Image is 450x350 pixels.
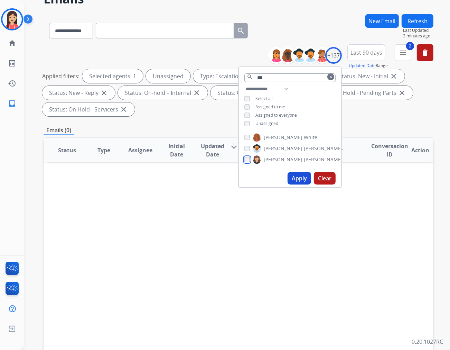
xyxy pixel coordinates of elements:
[42,86,115,100] div: Status: New - Reply
[347,44,385,61] button: Last 90 days
[390,72,398,80] mat-icon: close
[264,134,302,141] span: [PERSON_NAME]
[365,14,399,28] button: New Email
[2,10,22,29] img: avatar
[120,105,128,114] mat-icon: close
[406,42,414,50] span: 2
[304,145,343,152] span: [PERSON_NAME]
[264,145,302,152] span: [PERSON_NAME]
[8,79,16,88] mat-icon: history
[193,69,259,83] div: Type: Escalation
[395,44,411,61] button: 2
[42,72,79,80] p: Applied filters:
[97,146,110,154] span: Type
[308,86,413,100] div: Status: On Hold - Pending Parts
[349,63,388,69] span: Range
[314,172,336,185] button: Clear
[58,146,76,154] span: Status
[210,86,305,100] div: Status: On-hold - Customer
[412,338,443,346] p: 0.20.1027RC
[8,99,16,108] mat-icon: inbox
[398,89,406,97] mat-icon: close
[201,142,224,159] span: Updated Date
[397,138,433,162] th: Action
[42,102,135,116] div: Status: On Hold - Servicers
[8,39,16,47] mat-icon: home
[8,59,16,68] mat-icon: list_alt
[288,172,311,185] button: Apply
[371,142,408,159] span: Conversation ID
[193,89,201,97] mat-icon: close
[128,146,152,154] span: Assignee
[255,104,285,110] span: Assigned to me
[255,96,273,101] span: Select all
[304,156,343,163] span: [PERSON_NAME]
[255,112,297,118] span: Assigned to everyone
[237,27,245,35] mat-icon: search
[350,51,382,54] span: Last 90 days
[402,14,433,28] button: Refresh
[332,69,405,83] div: Status: New - Initial
[264,156,302,163] span: [PERSON_NAME]
[146,69,190,83] div: Unassigned
[304,134,317,141] span: White
[44,126,74,135] p: Emails (0)
[100,89,108,97] mat-icon: close
[325,47,342,64] div: +137
[421,48,429,57] mat-icon: delete
[164,142,189,159] span: Initial Date
[82,69,143,83] div: Selected agents: 1
[329,75,333,79] mat-icon: clear
[399,48,407,57] mat-icon: menu
[403,33,433,39] span: 2 minutes ago
[403,28,433,33] span: Last Updated:
[255,120,278,126] span: Unassigned
[230,142,238,150] mat-icon: arrow_downward
[349,63,376,69] button: Updated Date
[118,86,208,100] div: Status: On-hold – Internal
[247,74,253,80] mat-icon: search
